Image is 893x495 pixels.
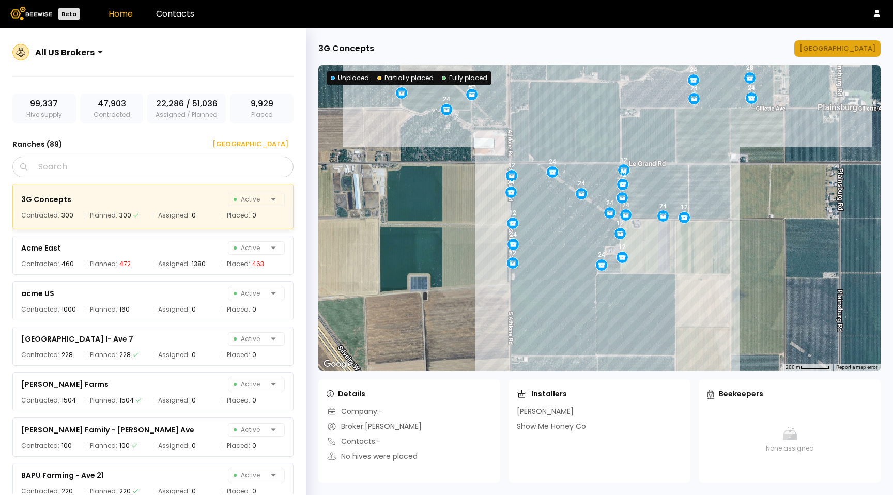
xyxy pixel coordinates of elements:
div: 100 [61,441,72,451]
div: 24 [510,231,517,238]
div: 0 [192,304,196,315]
button: [GEOGRAPHIC_DATA] [794,40,881,57]
div: Partially placed [377,73,434,83]
div: 24 [690,66,697,73]
div: 24 [507,179,515,186]
div: 24 [690,85,698,92]
div: 24 [443,96,450,103]
a: Contacts [156,8,194,20]
div: 24 [748,84,755,91]
div: Show Me Honey Co [517,421,586,432]
div: Placed [230,94,294,123]
span: 99,337 [30,98,58,110]
span: Active [234,424,267,436]
div: Unplaced [331,73,369,83]
div: Contracted [80,94,144,123]
span: Placed: [227,395,250,406]
div: 460 [61,259,74,269]
div: 228 [119,350,131,360]
span: Active [234,378,267,391]
div: 472 [119,259,131,269]
div: Hive supply [12,94,76,123]
div: 12 [509,209,516,216]
div: No hives were placed [327,451,418,462]
span: Placed: [227,304,250,315]
div: 0 [192,350,196,360]
span: Active [234,287,267,300]
div: 1504 [119,395,134,406]
div: 300 [61,210,73,221]
span: Active [234,193,267,206]
span: Placed: [227,210,250,221]
span: Placed: [227,259,250,269]
div: 28 [746,64,753,71]
div: acme US [21,287,54,300]
button: Map Scale: 200 m per 53 pixels [782,364,833,371]
div: 0 [252,304,256,315]
div: Beta [58,8,80,20]
span: Planned: [90,395,117,406]
span: Assigned: [158,350,190,360]
div: 0 [252,395,256,406]
div: 24 [598,251,605,258]
a: Home [109,8,133,20]
div: Contacts: - [327,436,381,447]
div: 0 [252,350,256,360]
span: Assigned: [158,210,190,221]
div: 3G Concepts [318,42,374,55]
div: 100 [119,441,130,451]
div: 12 [509,250,516,257]
span: Planned: [90,304,117,315]
div: [PERSON_NAME] Family - [PERSON_NAME] Ave [21,424,194,436]
div: Beekeepers [707,389,763,399]
div: Acme East [21,242,61,254]
span: Planned: [90,259,117,269]
div: 1000 [61,304,76,315]
div: 12 [508,162,515,169]
span: Placed: [227,350,250,360]
span: Contracted: [21,350,59,360]
div: 228 [61,350,73,360]
span: Assigned: [158,395,190,406]
div: 24 [659,203,667,210]
div: 12 [617,220,624,227]
div: None assigned [707,406,872,473]
span: Contracted: [21,210,59,221]
div: 0 [252,441,256,451]
span: Assigned: [158,259,190,269]
div: 24 [549,158,556,165]
div: 12 [681,204,688,211]
img: Google [321,358,355,371]
div: [PERSON_NAME] Farms [21,378,109,391]
img: Beewise logo [10,7,52,20]
span: 47,903 [98,98,126,110]
span: Planned: [90,441,117,451]
div: All US Brokers [35,46,95,59]
div: 12 [620,157,627,164]
div: 0 [192,395,196,406]
span: Contracted: [21,441,59,451]
div: Company: - [327,406,383,417]
button: [GEOGRAPHIC_DATA] [200,136,294,152]
div: [GEOGRAPHIC_DATA] [205,139,288,149]
div: Fully placed [442,73,487,83]
div: 1380 [192,259,206,269]
div: [GEOGRAPHIC_DATA] I- Ave 7 [21,333,133,345]
div: 3G Concepts [21,193,71,206]
span: Placed: [227,441,250,451]
span: Assigned: [158,304,190,315]
span: Contracted: [21,304,59,315]
div: 160 [119,304,130,315]
div: 463 [252,259,264,269]
div: 300 [119,210,131,221]
div: Assigned / Planned [147,94,226,123]
div: 24 [578,180,585,187]
div: Broker: [PERSON_NAME] [327,421,422,432]
span: 9,929 [251,98,273,110]
div: 1504 [61,395,76,406]
span: 22,286 / 51,036 [156,98,218,110]
h3: Ranches ( 89 ) [12,137,63,151]
span: Planned: [90,210,117,221]
div: 24 [622,202,629,209]
div: Details [327,389,365,399]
